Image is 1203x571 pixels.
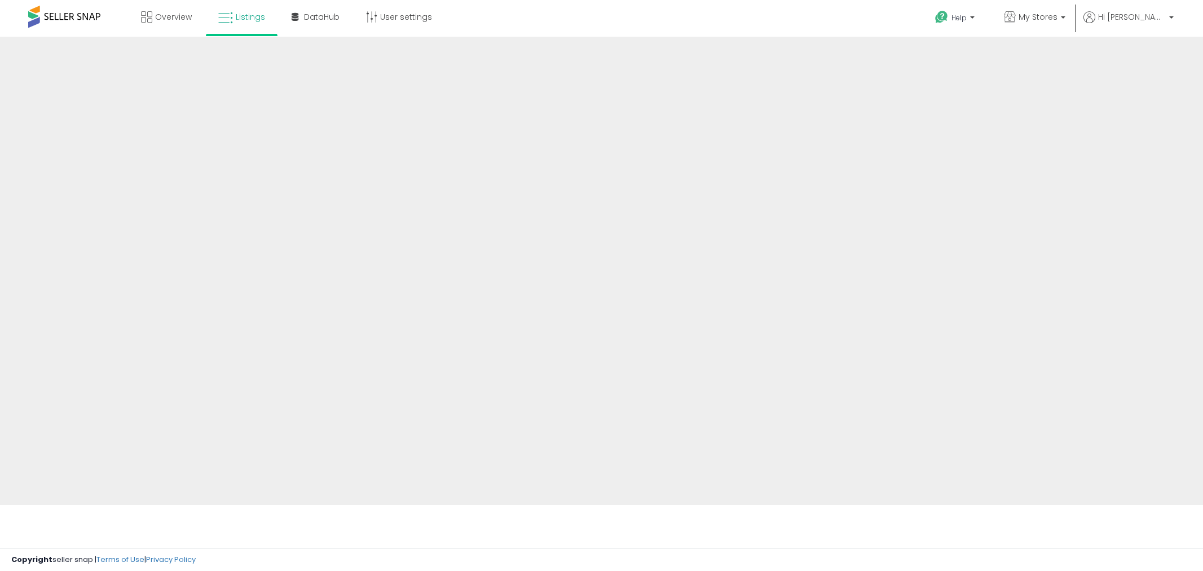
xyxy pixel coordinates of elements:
a: Help [926,2,986,37]
a: Hi [PERSON_NAME] [1083,11,1174,37]
i: Get Help [935,10,949,24]
span: My Stores [1019,11,1057,23]
span: Help [951,13,967,23]
span: Listings [236,11,265,23]
span: Overview [155,11,192,23]
span: Hi [PERSON_NAME] [1098,11,1166,23]
span: DataHub [304,11,340,23]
